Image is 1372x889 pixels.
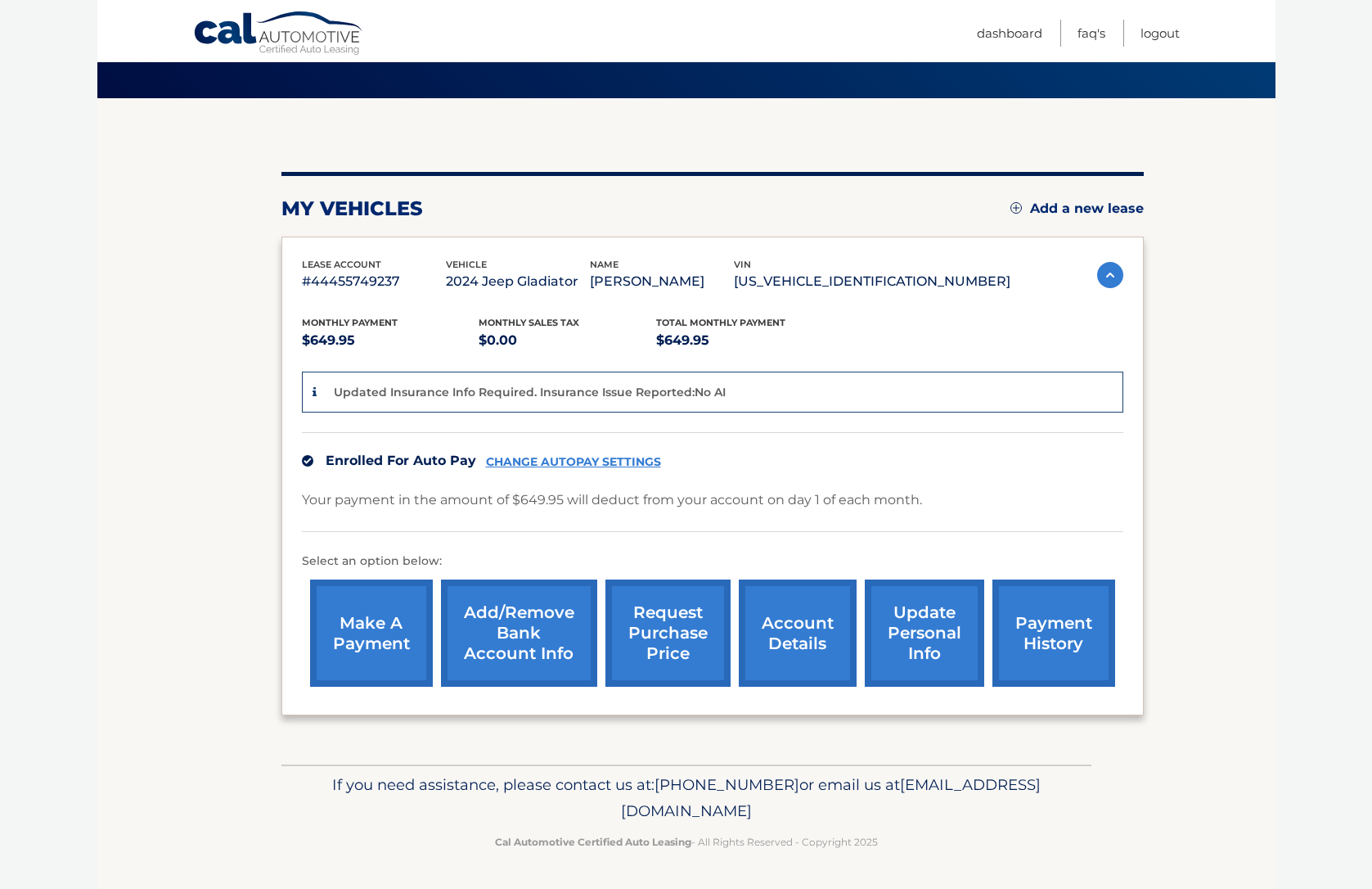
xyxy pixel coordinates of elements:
p: [PERSON_NAME] [590,270,734,293]
a: make a payment [310,580,433,687]
p: $0.00 [479,329,656,352]
strong: Cal Automotive Certified Auto Leasing [495,836,691,848]
h2: my vehicles [281,196,423,221]
p: If you need assistance, please contact us at: or email us at [292,772,1081,824]
p: [US_VEHICLE_IDENTIFICATION_NUMBER] [734,270,1010,293]
a: CHANGE AUTOPAY SETTINGS [486,455,661,469]
span: vehicle [446,259,487,270]
a: Dashboard [977,20,1042,47]
a: Add a new lease [1010,201,1144,217]
img: check.svg [302,455,313,467]
span: lease account [302,259,381,270]
span: vin [734,259,751,270]
p: $649.95 [302,329,479,352]
span: Monthly Payment [302,317,398,328]
p: Your payment in the amount of $649.95 will deduct from your account on day 1 of each month. [302,489,922,512]
span: Total Monthly Payment [656,317,785,328]
img: add.svg [1010,202,1022,214]
p: - All Rights Reserved - Copyright 2025 [292,833,1081,851]
a: Logout [1140,20,1180,47]
p: 2024 Jeep Gladiator [446,270,590,293]
span: [PHONE_NUMBER] [655,775,799,794]
a: update personal info [865,580,984,687]
p: #44455749237 [302,270,446,293]
a: Cal Automotive [193,11,365,58]
img: accordion-active.svg [1097,262,1123,288]
span: Monthly sales Tax [479,317,579,328]
a: Add/Remove bank account info [441,580,597,687]
a: request purchase price [605,580,731,687]
p: Updated Insurance Info Required. Insurance Issue Reported:No AI [334,385,726,399]
p: $649.95 [656,329,834,352]
a: account details [739,580,857,687]
span: Enrolled For Auto Pay [326,453,476,468]
a: FAQ's [1077,20,1105,47]
span: name [590,259,619,270]
span: [EMAIL_ADDRESS][DOMAIN_NAME] [621,775,1041,820]
a: payment history [992,580,1115,687]
p: Select an option below: [302,552,1123,571]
